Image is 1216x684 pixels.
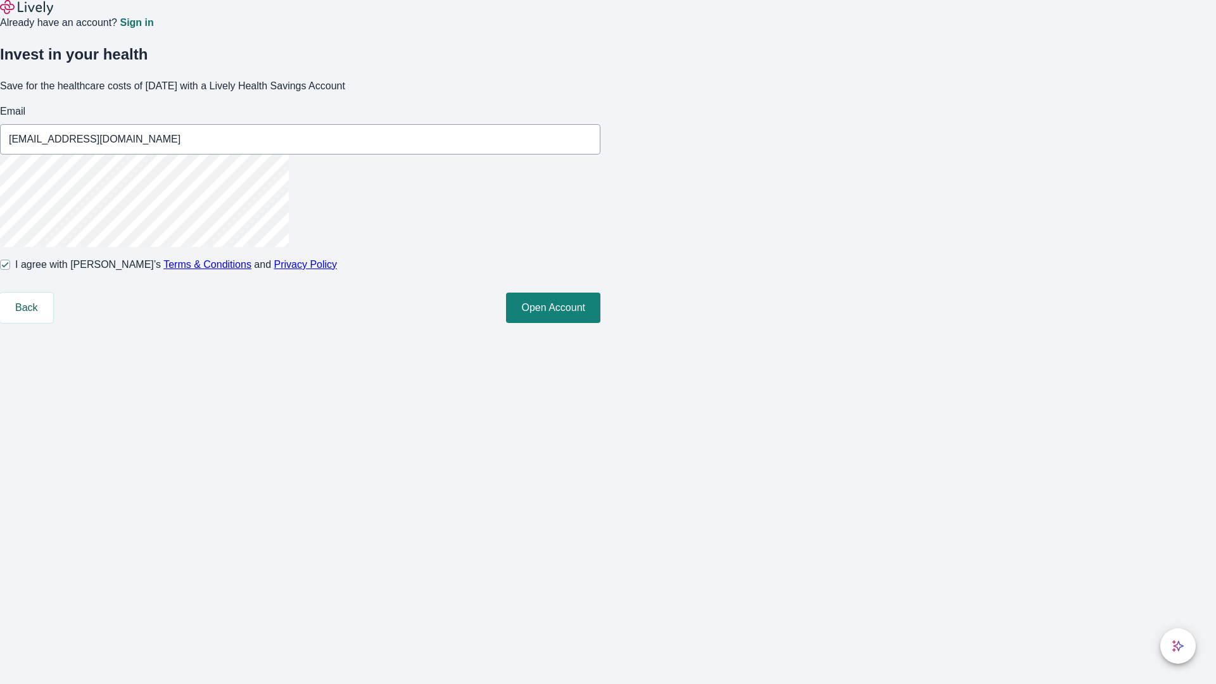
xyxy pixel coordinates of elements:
[1160,628,1196,664] button: chat
[163,259,251,270] a: Terms & Conditions
[506,293,600,323] button: Open Account
[1172,640,1184,652] svg: Lively AI Assistant
[15,257,337,272] span: I agree with [PERSON_NAME]’s and
[274,259,338,270] a: Privacy Policy
[120,18,153,28] a: Sign in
